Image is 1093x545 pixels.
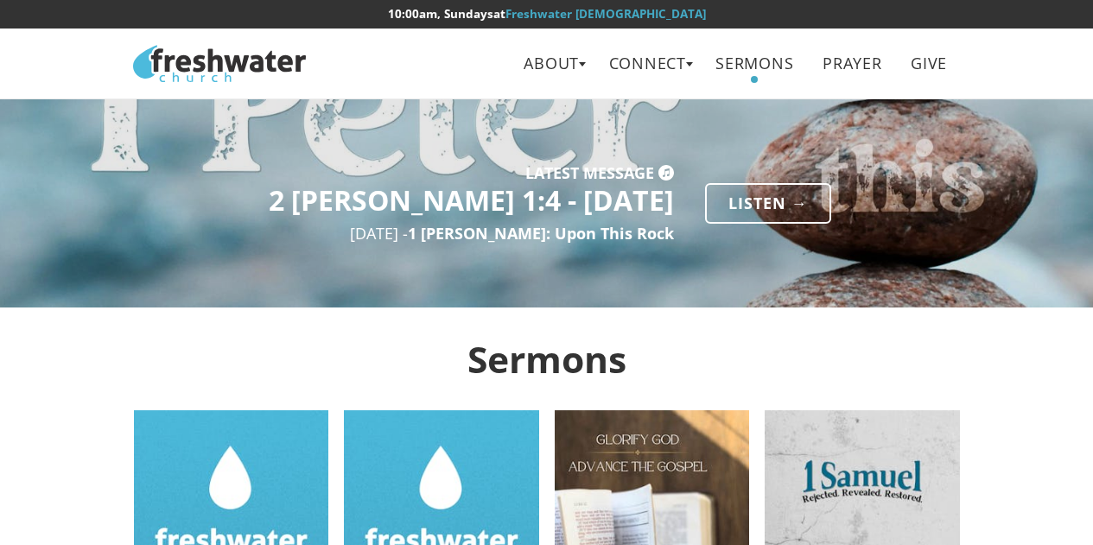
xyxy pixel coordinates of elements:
a: Connect [596,44,699,83]
a: Listen → [705,183,831,224]
h6: at [133,8,959,21]
img: Freshwater Church [133,45,306,82]
a: About [512,44,592,83]
h2: Sermons [133,339,959,379]
a: Prayer [810,44,894,83]
a: Sermons [703,44,806,83]
time: 10:00am, Sundays [388,6,493,22]
a: Give [899,44,960,83]
h5: Latest Message [525,169,654,177]
span: 1 [PERSON_NAME]: Upon This Rock [408,223,674,244]
p: [DATE] - [134,222,674,245]
a: Freshwater [DEMOGRAPHIC_DATA] [505,6,706,22]
h3: 2 [PERSON_NAME] 1:4 - [DATE] [134,185,674,215]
